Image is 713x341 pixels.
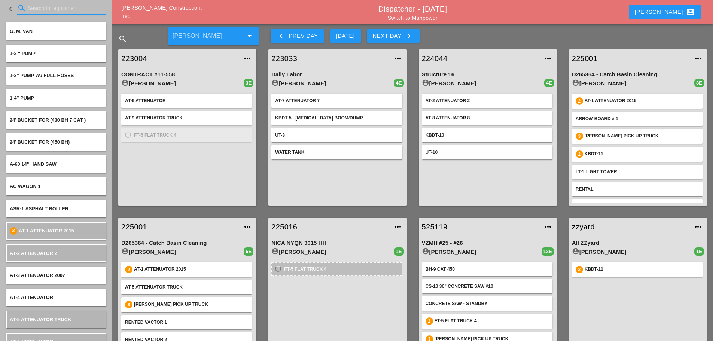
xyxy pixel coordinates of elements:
[10,295,53,300] span: AT-4 Attenuator
[426,149,549,156] div: UT-10
[271,247,279,255] i: account_circle
[572,79,694,88] div: [PERSON_NAME]
[576,186,699,192] div: RENTAL
[10,250,57,256] span: AT-2 Attenuator 2
[244,247,253,256] div: 5E
[543,54,552,63] i: more_horiz
[277,31,286,40] i: keyboard_arrow_left
[543,222,552,231] i: more_horiz
[373,31,414,40] div: Next Day
[121,70,253,79] div: CONTRACT #11-558
[426,317,433,325] div: 2
[422,79,544,88] div: [PERSON_NAME]
[118,34,127,43] i: search
[572,247,694,256] div: [PERSON_NAME]
[394,79,404,87] div: 4E
[275,149,398,156] div: Water Tank
[275,115,398,121] div: KBDT-5 - [MEDICAL_DATA] Boom/dump
[10,227,17,235] div: 2
[576,168,699,175] div: LT-1 Light tower
[694,79,704,87] div: 8E
[576,97,583,105] div: 2
[125,115,248,121] div: AT-9 Attenuator Truck
[694,222,703,231] i: more_horiz
[576,266,583,273] div: 2
[394,247,404,256] div: 1E
[244,79,253,87] div: 3E
[121,247,244,256] div: [PERSON_NAME]
[388,15,438,21] a: Switch to Manpower
[426,132,549,138] div: KBDT-10
[422,221,539,232] a: 525119
[28,2,96,14] input: Search for equipment
[336,32,355,40] div: [DATE]
[243,222,252,231] i: more_horiz
[121,221,238,232] a: 225001
[19,228,74,234] span: AT-1 Attenuator 2015
[275,97,398,104] div: AT-7 ATTENUATOR 7
[125,284,248,290] div: AT-5 Attenuator Truck
[330,29,361,43] button: [DATE]
[271,29,324,43] button: Prev Day
[10,206,68,211] span: ASR-1 Asphalt roller
[125,319,248,326] div: Rented Vactor 1
[10,28,33,34] span: G. M. VAN
[121,4,202,19] a: [PERSON_NAME] Construction, Inc.
[243,54,252,63] i: more_horiz
[10,317,71,322] span: AT-5 Attenuator Truck
[544,79,554,87] div: 4E
[572,53,689,64] a: 225001
[542,247,554,256] div: 12E
[686,7,695,16] i: account_box
[422,79,429,86] i: account_circle
[271,221,389,232] a: 225016
[6,4,15,13] i: keyboard_arrow_left
[426,300,549,307] div: Concrete Saw - Standby
[10,183,40,189] span: AC Wagon 1
[426,266,549,273] div: BH-9 Cat 450
[572,79,579,86] i: account_circle
[426,115,549,121] div: AT-8 ATTENUATOR 8
[426,97,549,104] div: AT-2 Attenuator 2
[405,31,414,40] i: keyboard_arrow_right
[121,79,244,88] div: [PERSON_NAME]
[585,97,699,105] div: AT-1 Attenuator 2015
[245,31,254,40] i: arrow_drop_down
[17,4,26,13] i: search
[629,5,701,19] button: [PERSON_NAME]
[277,31,318,40] div: Prev Day
[694,54,703,63] i: more_horiz
[125,266,132,273] div: 2
[367,29,420,43] button: Next Day
[271,239,403,247] div: NICA NYQN 3015 HH
[134,266,248,273] div: AT-1 Attenuator 2015
[271,79,394,88] div: [PERSON_NAME]
[572,239,704,247] div: All ZZyard
[393,54,402,63] i: more_horiz
[271,53,389,64] a: 223033
[378,5,447,13] a: Dispatcher - [DATE]
[576,133,583,140] div: 3
[435,317,549,325] div: FT-5 Flat Truck 4
[422,70,554,79] div: Structure 16
[393,222,402,231] i: more_horiz
[572,221,689,232] a: zzyard
[10,117,86,123] span: 24' BUCKET FOR (430 BH 7 CAT )
[125,301,132,308] div: 3
[10,95,34,101] span: 1-4'' PUMP
[576,150,583,158] div: 2
[271,79,279,86] i: account_circle
[10,51,36,56] span: 1-2 '' PUMP
[10,273,65,278] span: AT-3 Attenuator 2007
[121,79,129,86] i: account_circle
[422,53,539,64] a: 224044
[134,132,248,138] div: FT-5 Flat Truck 4
[694,247,704,256] div: 1E
[635,7,695,16] div: [PERSON_NAME]
[10,139,70,145] span: 24' BUCKET FOR (450 BH)
[422,247,542,256] div: [PERSON_NAME]
[134,301,248,308] div: [PERSON_NAME] Pick up Truck
[422,239,554,247] div: VZMH #25 - #26
[125,97,248,104] div: AT-6 Attenuator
